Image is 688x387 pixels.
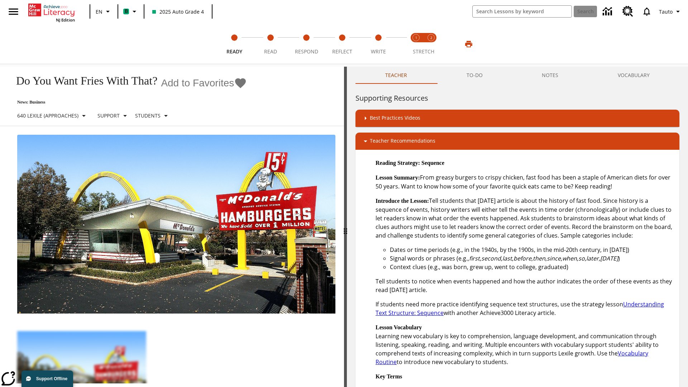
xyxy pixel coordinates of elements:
p: News: Business [9,100,247,105]
a: Notifications [637,2,656,21]
p: From greasy burgers to crispy chicken, fast food has been a staple of American diets for over 50 ... [376,173,674,191]
button: Profile/Settings [656,5,685,18]
button: Teacher [355,67,437,84]
span: Ready [226,48,242,55]
button: Add to Favorites - Do You Want Fries With That? [161,77,247,89]
em: last [502,254,512,262]
em: before [513,254,531,262]
div: Best Practices Videos [355,110,679,127]
span: EN [96,8,102,15]
a: Data Center [598,2,618,21]
em: second [481,254,501,262]
button: Print [457,38,480,51]
em: since [547,254,561,262]
button: Respond step 3 of 5 [286,24,327,64]
li: Dates or time periods (e.g., in the 1940s, by the 1900s, in the mid-20th century, in [DATE]) [390,245,674,254]
p: If students need more practice identifying sequence text structures, use the strategy lesson with... [376,300,674,317]
text: 1 [415,35,417,40]
button: VOCABULARY [588,67,679,84]
button: Open side menu [3,1,24,22]
div: Instructional Panel Tabs [355,67,679,84]
button: NOTES [512,67,588,84]
span: Support Offline [36,376,67,381]
strong: Lesson Vocabulary [376,324,422,330]
strong: Lesson Summary: [376,175,420,181]
span: Reflect [332,48,352,55]
strong: Introduce the Lesson: [376,198,429,204]
div: Teacher Recommendations [355,133,679,150]
strong: Reading Strategy: [376,160,420,166]
p: Students [135,112,161,119]
button: Language: EN, Select a language [92,5,115,18]
em: later [586,254,599,262]
button: Boost Class color is mint green. Change class color [120,5,142,18]
p: Tell students that [DATE] article is about the history of fast food. Since history is a sequence ... [376,196,674,240]
li: Context clues (e.g., was born, grew up, went to college, graduated) [390,263,674,271]
div: Press Enter or Spacebar and then press right and left arrow keys to move the slider [344,67,347,387]
button: Ready step 1 of 5 [214,24,255,64]
strong: Sequence [421,160,444,166]
p: Teacher Recommendations [370,137,435,145]
button: Reflect step 4 of 5 [321,24,363,64]
button: Stretch Respond step 2 of 2 [421,24,441,64]
em: first [469,254,480,262]
button: Scaffolds, Support [95,109,132,122]
span: NJ Edition [56,17,75,23]
span: STRETCH [413,48,434,55]
div: Home [28,2,75,23]
button: Stretch Read step 1 of 2 [406,24,426,64]
em: so [578,254,585,262]
span: B [125,7,128,16]
text: 2 [430,35,432,40]
button: Support Offline [21,371,73,387]
img: One of the first McDonald's stores, with the iconic red sign and golden arches. [17,135,335,314]
div: activity [347,67,688,387]
em: when [562,254,577,262]
input: search field [473,6,572,17]
button: Select Student [132,109,173,122]
p: Tell students to notice when events happened and how the author indicates the order of these even... [376,277,674,294]
button: Select Lexile, 640 Lexile (Approaches) [14,109,91,122]
p: 640 Lexile (Approaches) [17,112,78,119]
button: Read step 2 of 5 [249,24,291,64]
span: Add to Favorites [161,77,234,89]
span: Respond [295,48,318,55]
button: Write step 5 of 5 [358,24,399,64]
span: Write [371,48,386,55]
em: [DATE] [600,254,618,262]
em: then [533,254,545,262]
span: 2025 Auto Grade 4 [152,8,204,15]
li: Signal words or phrases (e.g., , , , , , , , , , ) [390,254,674,263]
h6: Supporting Resources [355,92,679,104]
span: Read [264,48,277,55]
p: Support [97,112,120,119]
strong: Key Terms [376,373,402,379]
p: Best Practices Videos [370,114,420,123]
button: TO-DO [437,67,512,84]
p: Learning new vocabulary is key to comprehension, language development, and communication through ... [376,323,674,366]
h1: Do You Want Fries With That? [9,74,157,87]
span: Tauto [659,8,673,15]
a: Resource Center, Will open in new tab [618,2,637,21]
